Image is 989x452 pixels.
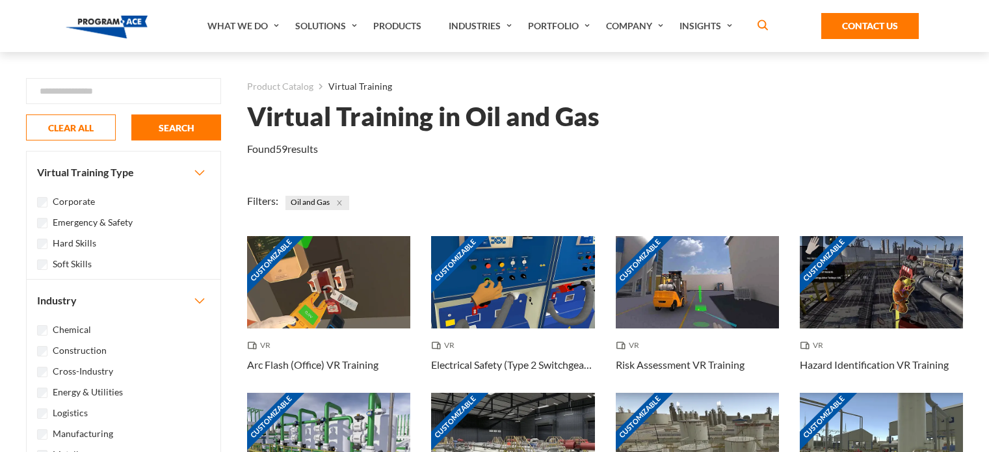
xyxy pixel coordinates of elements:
[66,16,148,38] img: Program-Ace
[247,339,276,352] span: VR
[37,346,47,356] input: Construction
[247,236,410,392] a: Customizable Thumbnail - Arc Flash (Office) VR Training VR Arc Flash (Office) VR Training
[431,339,460,352] span: VR
[800,236,963,392] a: Customizable Thumbnail - Hazard Identification VR Training VR Hazard Identification VR Training
[27,280,220,321] button: Industry
[53,343,107,358] label: Construction
[247,78,313,95] a: Product Catalog
[37,367,47,377] input: Cross-Industry
[37,325,47,336] input: Chemical
[37,408,47,419] input: Logistics
[53,323,91,337] label: Chemical
[53,364,113,379] label: Cross-Industry
[800,357,949,373] h3: Hazard Identification VR Training
[247,357,378,373] h3: Arc Flash (Office) VR Training
[37,239,47,249] input: Hard Skills
[285,196,349,210] span: Oil and Gas
[27,152,220,193] button: Virtual Training Type
[276,142,287,155] em: 59
[313,78,392,95] li: Virtual Training
[247,141,318,157] p: Found results
[26,114,116,140] button: CLEAR ALL
[53,427,113,441] label: Manufacturing
[37,259,47,270] input: Soft Skills
[247,78,963,95] nav: breadcrumb
[247,105,600,128] h1: Virtual Training in Oil and Gas
[332,196,347,210] button: Close
[53,385,123,399] label: Energy & Utilities
[37,218,47,228] input: Emergency & Safety
[53,406,88,420] label: Logistics
[616,357,745,373] h3: Risk Assessment VR Training
[53,236,96,250] label: Hard Skills
[247,194,278,207] span: Filters:
[53,215,133,230] label: Emergency & Safety
[616,339,644,352] span: VR
[37,197,47,207] input: Corporate
[53,257,92,271] label: Soft Skills
[37,429,47,440] input: Manufacturing
[800,339,828,352] span: VR
[616,236,779,392] a: Customizable Thumbnail - Risk Assessment VR Training VR Risk Assessment VR Training
[431,357,594,373] h3: Electrical Safety (Type 2 Switchgear) VR Training
[821,13,919,39] a: Contact Us
[53,194,95,209] label: Corporate
[37,388,47,398] input: Energy & Utilities
[431,236,594,392] a: Customizable Thumbnail - Electrical Safety (Type 2 Switchgear) VR Training VR Electrical Safety (...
